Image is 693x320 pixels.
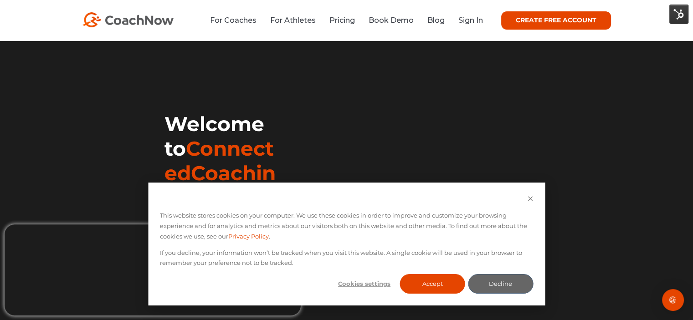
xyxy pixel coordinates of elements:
[164,136,276,210] span: ConnectedCoaching
[82,12,174,27] img: CoachNow Logo
[228,231,269,242] a: Privacy Policy
[160,248,533,269] p: If you decline, your information won’t be tracked when you visit this website. A single cookie wi...
[160,210,533,241] p: This website stores cookies on your computer. We use these cookies in order to improve and custom...
[501,11,611,30] a: CREATE FREE ACCOUNT
[5,224,301,315] iframe: Popup CTA
[270,16,316,25] a: For Athletes
[329,16,355,25] a: Pricing
[400,274,465,294] button: Accept
[210,16,257,25] a: For Coaches
[332,274,397,294] button: Cookies settings
[458,16,483,25] a: Sign In
[662,289,684,311] div: Open Intercom Messenger
[427,16,445,25] a: Blog
[468,274,533,294] button: Decline
[527,194,533,205] button: Dismiss cookie banner
[148,183,545,305] div: Cookie banner
[164,112,281,210] h1: Welcome to
[369,16,414,25] a: Book Demo
[669,5,688,24] img: HubSpot Tools Menu Toggle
